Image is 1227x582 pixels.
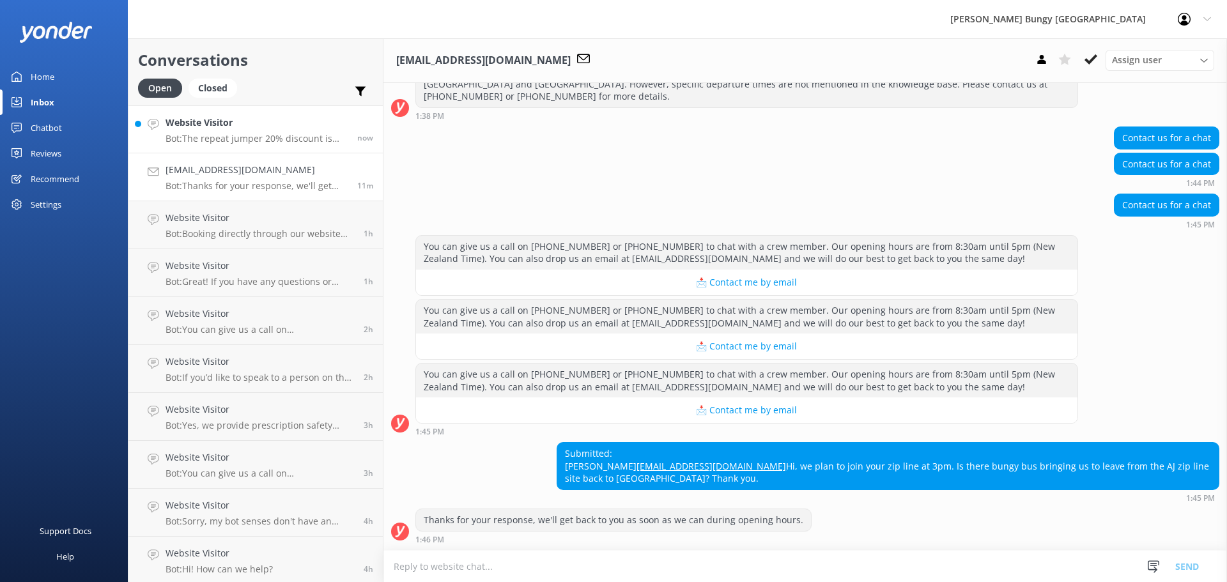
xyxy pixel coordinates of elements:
[31,192,61,217] div: Settings
[416,300,1077,333] div: You can give us a call on [PHONE_NUMBER] or [PHONE_NUMBER] to chat with a crew member. Our openin...
[416,61,1077,107] div: The bungy bus provides shuttle services to our bungy sites in [GEOGRAPHIC_DATA], with transport f...
[128,345,383,393] a: Website VisitorBot:If you’d like to speak to a person on the [PERSON_NAME] Bungy reservations tea...
[364,228,373,239] span: Aug 28 2025 12:52pm (UTC +12:00) Pacific/Auckland
[1186,221,1215,229] strong: 1:45 PM
[166,546,273,560] h4: Website Visitor
[1114,178,1219,187] div: Aug 28 2025 01:44pm (UTC +12:00) Pacific/Auckland
[364,420,373,431] span: Aug 28 2025 10:40am (UTC +12:00) Pacific/Auckland
[128,441,383,489] a: Website VisitorBot:You can give us a call on [PHONE_NUMBER] or [PHONE_NUMBER] to chat with a crew...
[557,443,1219,489] div: Submitted: [PERSON_NAME] Hi, we plan to join your zip line at 3pm. Is there bungy bus bringing us...
[364,516,373,526] span: Aug 28 2025 09:28am (UTC +12:00) Pacific/Auckland
[364,276,373,287] span: Aug 28 2025 12:03pm (UTC +12:00) Pacific/Auckland
[557,493,1219,502] div: Aug 28 2025 01:45pm (UTC +12:00) Pacific/Auckland
[415,428,444,436] strong: 1:45 PM
[166,259,354,273] h4: Website Visitor
[166,402,354,417] h4: Website Visitor
[166,133,348,144] p: Bot: The repeat jumper 20% discount is applicable only for returning customers on any of our sing...
[128,105,383,153] a: Website VisitorBot:The repeat jumper 20% discount is applicable only for returning customers on a...
[415,535,812,544] div: Aug 28 2025 01:46pm (UTC +12:00) Pacific/Auckland
[166,116,348,130] h4: Website Visitor
[416,397,1077,423] button: 📩 Contact me by email
[415,112,444,120] strong: 1:38 PM
[31,166,79,192] div: Recommend
[364,563,373,574] span: Aug 28 2025 09:26am (UTC +12:00) Pacific/Auckland
[357,132,373,143] span: Aug 28 2025 01:57pm (UTC +12:00) Pacific/Auckland
[128,201,383,249] a: Website VisitorBot:Booking directly through our website always offers the best prices. Our combos...
[166,355,354,369] h4: Website Visitor
[166,450,354,464] h4: Website Visitor
[1114,220,1219,229] div: Aug 28 2025 01:45pm (UTC +12:00) Pacific/Auckland
[364,324,373,335] span: Aug 28 2025 11:31am (UTC +12:00) Pacific/Auckland
[637,460,786,472] a: [EMAIL_ADDRESS][DOMAIN_NAME]
[31,89,54,115] div: Inbox
[166,516,354,527] p: Bot: Sorry, my bot senses don't have an answer for that, please try and rephrase your question, I...
[1106,50,1214,70] div: Assign User
[166,276,354,287] p: Bot: Great! If you have any questions or need assistance with your reservation, feel free to reac...
[416,270,1077,295] button: 📩 Contact me by email
[128,393,383,441] a: Website VisitorBot:Yes, we provide prescription safety goggles upon request. Simply request them ...
[189,79,237,98] div: Closed
[31,64,54,89] div: Home
[1186,494,1215,502] strong: 1:45 PM
[40,518,91,544] div: Support Docs
[1112,53,1162,67] span: Assign user
[416,509,811,531] div: Thanks for your response, we'll get back to you as soon as we can during opening hours.
[128,297,383,345] a: Website VisitorBot:You can give us a call on [PHONE_NUMBER] or [PHONE_NUMBER] to chat with a crew...
[396,52,571,69] h3: [EMAIL_ADDRESS][DOMAIN_NAME]
[166,211,354,225] h4: Website Visitor
[166,324,354,335] p: Bot: You can give us a call on [PHONE_NUMBER] or [PHONE_NUMBER] to chat with a crew member. Our o...
[166,372,354,383] p: Bot: If you’d like to speak to a person on the [PERSON_NAME] Bungy reservations team, please call...
[415,111,1078,120] div: Aug 28 2025 01:38pm (UTC +12:00) Pacific/Auckland
[166,180,348,192] p: Bot: Thanks for your response, we'll get back to you as soon as we can during opening hours.
[416,364,1077,397] div: You can give us a call on [PHONE_NUMBER] or [PHONE_NUMBER] to chat with a crew member. Our openin...
[138,79,182,98] div: Open
[31,141,61,166] div: Reviews
[138,80,189,95] a: Open
[166,307,354,321] h4: Website Visitor
[415,536,444,544] strong: 1:46 PM
[189,80,243,95] a: Closed
[1115,153,1219,175] div: Contact us for a chat
[166,163,348,177] h4: [EMAIL_ADDRESS][DOMAIN_NAME]
[128,249,383,297] a: Website VisitorBot:Great! If you have any questions or need assistance with your reservation, fee...
[166,498,354,512] h4: Website Visitor
[56,544,74,569] div: Help
[364,372,373,383] span: Aug 28 2025 11:22am (UTC +12:00) Pacific/Auckland
[166,563,273,575] p: Bot: Hi! How can we help?
[364,468,373,479] span: Aug 28 2025 10:36am (UTC +12:00) Pacific/Auckland
[166,420,354,431] p: Bot: Yes, we provide prescription safety goggles upon request. Simply request them with our crew ...
[166,228,354,240] p: Bot: Booking directly through our website always offers the best prices. Our combos are the best ...
[128,153,383,201] a: [EMAIL_ADDRESS][DOMAIN_NAME]Bot:Thanks for your response, we'll get back to you as soon as we can...
[166,468,354,479] p: Bot: You can give us a call on [PHONE_NUMBER] or [PHONE_NUMBER] to chat with a crew member. Our o...
[1115,127,1219,149] div: Contact us for a chat
[416,236,1077,270] div: You can give us a call on [PHONE_NUMBER] or [PHONE_NUMBER] to chat with a crew member. Our openin...
[19,22,93,43] img: yonder-white-logo.png
[1186,180,1215,187] strong: 1:44 PM
[128,489,383,537] a: Website VisitorBot:Sorry, my bot senses don't have an answer for that, please try and rephrase yo...
[357,180,373,191] span: Aug 28 2025 01:45pm (UTC +12:00) Pacific/Auckland
[416,333,1077,359] button: 📩 Contact me by email
[415,427,1078,436] div: Aug 28 2025 01:45pm (UTC +12:00) Pacific/Auckland
[138,48,373,72] h2: Conversations
[31,115,62,141] div: Chatbot
[1115,194,1219,216] div: Contact us for a chat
